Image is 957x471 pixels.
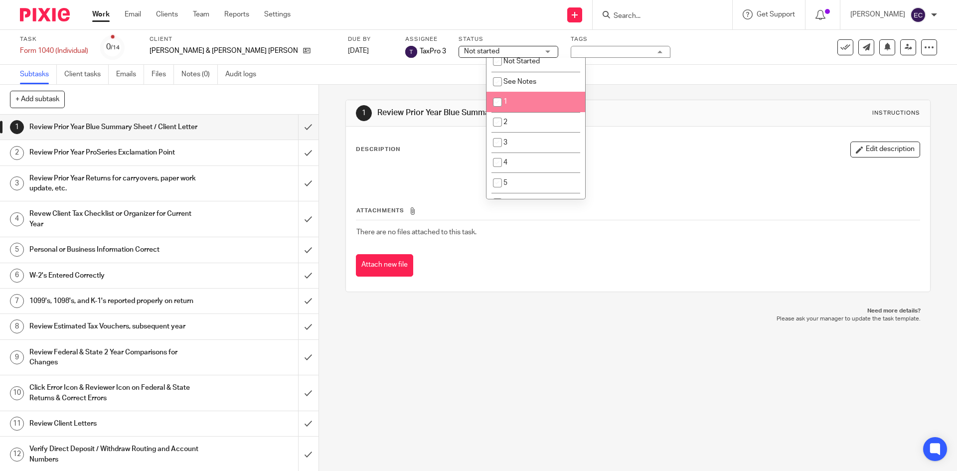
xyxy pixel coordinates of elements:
h1: 1099's, 1098's, and K-1's reported properly on return [29,294,202,309]
div: Form 1040 (Individual) [20,46,88,56]
img: Pixie [20,8,70,21]
span: 5 [503,179,507,186]
p: Please ask your manager to update the task template. [355,315,920,323]
input: Search [613,12,702,21]
span: There are no files attached to this task. [356,229,477,236]
div: 1 [10,120,24,134]
h1: Review Prior Year Returns for carryovers, paper work update, etc. [29,171,202,196]
h1: Review Estimated Tax Vouchers, subsequent year [29,319,202,334]
h1: Review Federal & State 2 Year Comparisons for Changes [29,345,202,370]
label: Assignee [405,35,446,43]
h1: W-2's Entered Correctly [29,268,202,283]
a: Subtasks [20,65,57,84]
div: 6 [10,269,24,283]
div: 7 [10,294,24,308]
h1: Personal or Business Information Correct [29,242,202,257]
div: 8 [10,319,24,333]
a: Team [193,9,209,19]
button: Attach new file [356,254,413,277]
span: See Notes [503,78,536,85]
a: Clients [156,9,178,19]
button: + Add subtask [10,91,65,108]
label: Due by [348,35,393,43]
h1: Review Client Letters [29,416,202,431]
div: 12 [10,448,24,462]
a: Client tasks [64,65,109,84]
a: Email [125,9,141,19]
span: Not Started [503,58,540,65]
span: 2 [503,119,507,126]
a: Work [92,9,110,19]
p: Description [356,146,400,154]
span: [DATE] [348,47,369,54]
label: Tags [571,35,670,43]
label: Client [150,35,335,43]
div: Instructions [872,109,920,117]
div: 5 [10,243,24,257]
img: svg%3E [910,7,926,23]
a: Notes (0) [181,65,218,84]
img: svg%3E [405,46,417,58]
h1: Review Prior Year Blue Summary Sheet / Client Letter [29,120,202,135]
p: [PERSON_NAME] [850,9,905,19]
span: 1 [503,98,507,105]
a: Settings [264,9,291,19]
div: 4 [10,212,24,226]
div: 11 [10,417,24,431]
p: Need more details? [355,307,920,315]
div: 9 [10,350,24,364]
div: 10 [10,386,24,400]
div: 3 [10,176,24,190]
span: TaxPro 3 [420,46,446,56]
span: 4 [503,159,507,166]
span: Attachments [356,208,404,213]
a: Emails [116,65,144,84]
p: [PERSON_NAME] & [PERSON_NAME] [PERSON_NAME] [150,46,298,56]
a: Files [152,65,174,84]
h1: Verify Direct Deposit / Withdraw Routing and Account Numbers [29,442,202,467]
h1: Revew Client Tax Checklist or Organizer for Current Year [29,206,202,232]
span: 3 [503,139,507,146]
span: Not started [464,48,499,55]
label: Status [459,35,558,43]
span: Get Support [757,11,795,18]
div: 1 [356,105,372,121]
button: Edit description [850,142,920,157]
h1: Review Prior Year ProSeries Exclamation Point [29,145,202,160]
div: 2 [10,146,24,160]
label: Task [20,35,88,43]
small: /14 [111,45,120,50]
h1: Click Error Icon & Reviewer Icon on Federal & State Returns & Correct Errors [29,380,202,406]
a: Reports [224,9,249,19]
h1: Review Prior Year Blue Summary Sheet / Client Letter [377,108,659,118]
div: 0 [106,41,120,53]
a: Audit logs [225,65,264,84]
